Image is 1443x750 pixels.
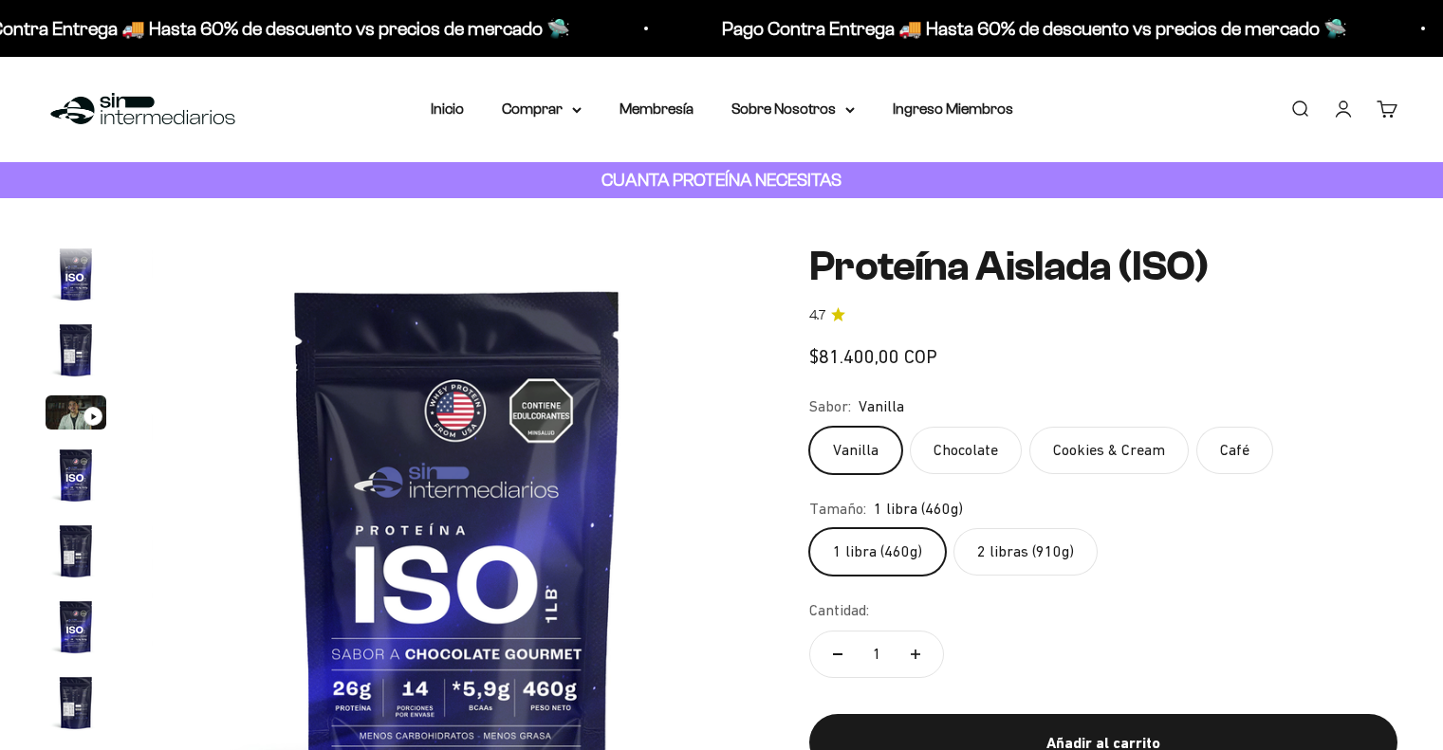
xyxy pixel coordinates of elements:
label: Cantidad: [809,598,869,623]
button: Ir al artículo 3 [46,395,106,435]
button: Ir al artículo 7 [46,672,106,739]
img: Proteína Aislada (ISO) [46,244,106,304]
p: Pago Contra Entrega 🚚 Hasta 60% de descuento vs precios de mercado 🛸 [714,13,1340,44]
button: Ir al artículo 6 [46,596,106,663]
button: Ir al artículo 5 [46,521,106,587]
a: Membresía [620,101,694,117]
span: 1 libra (460g) [874,497,963,521]
img: Proteína Aislada (ISO) [46,672,106,733]
button: Ir al artículo 1 [46,244,106,310]
button: Aumentar cantidad [888,631,943,677]
summary: Comprar [502,97,582,121]
span: 4.7 [809,305,825,326]
sale-price: $81.400,00 COP [809,341,937,372]
button: Ir al artículo 2 [46,320,106,386]
a: 4.74.7 de 5.0 estrellas [809,305,1397,326]
img: Proteína Aislada (ISO) [46,596,106,657]
legend: Tamaño: [809,497,866,521]
button: Reducir cantidad [810,631,865,677]
legend: Sabor: [809,394,851,419]
strong: CUANTA PROTEÍNA NECESITAS [601,170,842,190]
button: Ir al artículo 4 [46,445,106,511]
span: Vanilla [859,394,904,419]
summary: Sobre Nosotros [731,97,855,121]
img: Proteína Aislada (ISO) [46,521,106,581]
a: Ingreso Miembros [893,101,1013,117]
a: Inicio [431,101,464,117]
img: Proteína Aislada (ISO) [46,445,106,505]
h1: Proteína Aislada (ISO) [809,244,1397,289]
img: Proteína Aislada (ISO) [46,320,106,380]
